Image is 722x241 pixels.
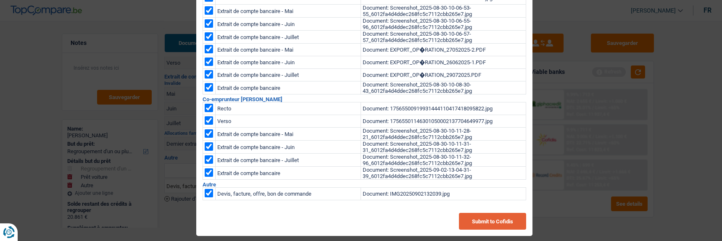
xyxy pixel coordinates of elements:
[215,56,361,69] td: Extrait de compte bancaire - Juin
[215,81,361,94] td: Extrait de compte bancaire
[361,188,526,200] td: Document: IMG20250902132039.jpg
[361,167,526,180] td: Document: Screenshot_2025-09-02-13-04-31-39_6012fa4d4ddec268fc5c7112cbb265e7.jpg
[215,69,361,81] td: Extrait de compte bancaire - Juillet
[361,141,526,154] td: Document: Screenshot_2025-08-30-10-11-31-31_6012fa4d4ddec268fc5c7112cbb265e7.jpg
[215,188,361,200] td: Devis, facture, offre, bon de commande
[203,182,526,187] h2: Autre
[459,213,526,230] button: Submit to Cofidis
[361,115,526,128] td: Document: 17565501146301050002137704649977.jpg
[215,31,361,44] td: Extrait de compte bancaire - Juillet
[215,115,361,128] td: Verso
[215,5,361,18] td: Extrait de compte bancaire - Mai
[203,97,526,102] h2: Co-emprunteur [PERSON_NAME]
[361,5,526,18] td: Document: Screenshot_2025-08-30-10-06-53-55_6012fa4d4ddec268fc5c7112cbb265e7.jpg
[215,167,361,180] td: Extrait de compte bancaire
[361,56,526,69] td: Document: EXPORT_OP�RATION_26062025-1.PDF
[215,154,361,167] td: Extrait de compte bancaire - Juillet
[215,128,361,141] td: Extrait de compte bancaire - Mai
[361,81,526,94] td: Document: Screenshot_2025-08-30-10-08-30-43_6012fa4d4ddec268fc5c7112cbb265e7.jpg
[361,102,526,115] td: Document: 17565500919931444110417418095822.jpg
[215,18,361,31] td: Extrait de compte bancaire - Juin
[215,44,361,56] td: Extrait de compte bancaire - Mai
[361,128,526,141] td: Document: Screenshot_2025-08-30-10-11-28-21_6012fa4d4ddec268fc5c7112cbb265e7.jpg
[361,44,526,56] td: Document: EXPORT_OP�RATION_27052025-2.PDF
[361,154,526,167] td: Document: Screenshot_2025-08-30-10-11-32-96_6012fa4d4ddec268fc5c7112cbb265e7.jpg
[361,18,526,31] td: Document: Screenshot_2025-08-30-10-06-55-96_6012fa4d4ddec268fc5c7112cbb265e7.jpg
[215,141,361,154] td: Extrait de compte bancaire - Juin
[361,31,526,44] td: Document: Screenshot_2025-08-30-10-06-57-57_6012fa4d4ddec268fc5c7112cbb265e7.jpg
[215,102,361,115] td: Recto
[361,69,526,81] td: Document: EXPORT_OP�RATION_29072025.PDF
